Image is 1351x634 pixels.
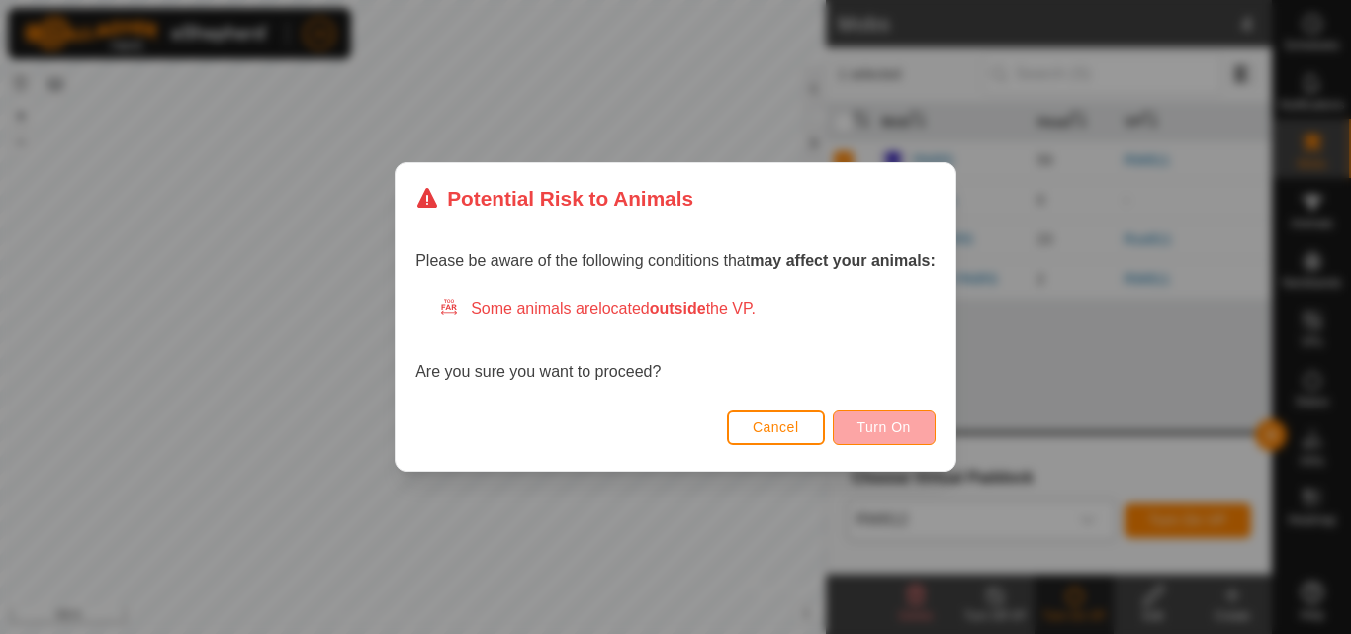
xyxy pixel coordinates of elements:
[650,300,706,317] strong: outside
[439,297,936,320] div: Some animals are
[415,297,936,384] div: Are you sure you want to proceed?
[750,252,936,269] strong: may affect your animals:
[857,419,911,435] span: Turn On
[727,410,825,445] button: Cancel
[598,300,756,317] span: located the VP.
[753,419,799,435] span: Cancel
[833,410,936,445] button: Turn On
[415,252,936,269] span: Please be aware of the following conditions that
[415,183,693,214] div: Potential Risk to Animals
